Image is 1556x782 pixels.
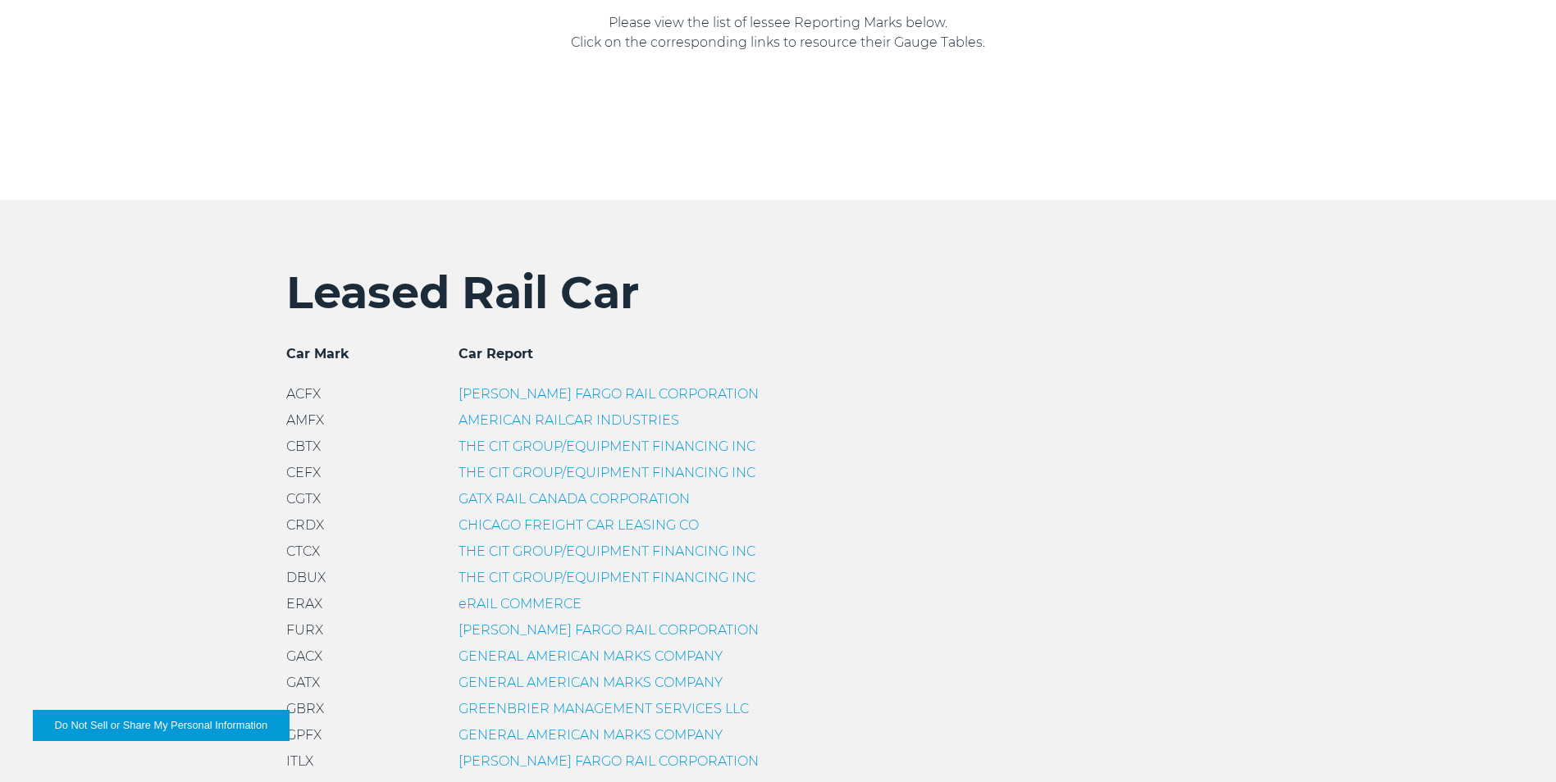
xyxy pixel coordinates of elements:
a: THE CIT GROUP/EQUIPMENT FINANCING INC [459,570,755,585]
h2: Leased Rail Car [286,266,1271,320]
a: AMERICAN RAILCAR INDUSTRIES [459,412,679,428]
span: FURX [286,622,323,638]
a: [PERSON_NAME] FARGO RAIL CORPORATION [459,622,759,638]
span: GPFX [286,727,322,743]
a: [PERSON_NAME] FARGO RAIL CORPORATION [459,753,759,769]
a: GATX RAIL CANADA CORPORATION [459,491,690,507]
a: GREENBRIER MANAGEMENT SERVICES LLC [459,701,749,716]
a: THE CIT GROUP/EQUIPMENT FINANCING INC [459,543,755,559]
a: CHICAGO FREIGHT CAR LEASING CO [459,517,699,533]
span: ERAX [286,596,322,612]
span: GATX [286,675,320,690]
span: CTCX [286,543,320,559]
a: GENERAL AMERICAN MARKS COMPANY [459,648,723,664]
a: GENERAL AMERICAN MARKS COMPANY [459,727,723,743]
span: DBUX [286,570,326,585]
p: Please view the list of lessee Reporting Marks below. Click on the corresponding links to resourc... [405,13,1152,52]
span: ACFX [286,386,321,402]
span: Car Report [459,346,533,361]
a: THE CIT GROUP/EQUIPMENT FINANCING INC [459,465,755,480]
span: GACX [286,648,322,664]
span: GBRX [286,701,324,716]
span: ITLX [286,753,313,769]
span: CEFX [286,465,321,480]
button: Do Not Sell or Share My Personal Information [33,710,290,741]
a: [PERSON_NAME] FARGO RAIL CORPORATION [459,386,759,402]
a: THE CIT GROUP/EQUIPMENT FINANCING INC [459,439,755,454]
span: CBTX [286,439,321,454]
span: CRDX [286,517,324,533]
span: Car Mark [286,346,349,361]
a: eRAIL COMMERCE [459,596,582,612]
span: CGTX [286,491,321,507]
span: AMFX [286,412,324,428]
a: GENERAL AMERICAN MARKS COMPANY [459,675,723,690]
